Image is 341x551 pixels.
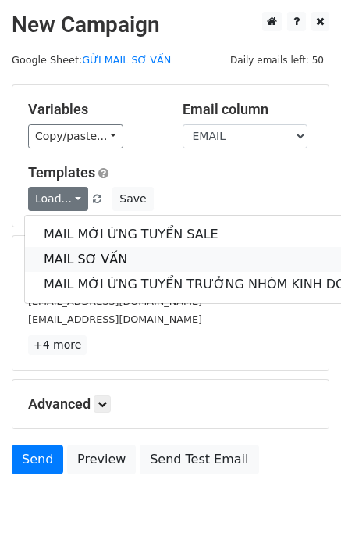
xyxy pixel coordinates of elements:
small: Google Sheet: [12,54,171,66]
iframe: Chat Widget [263,476,341,551]
h5: Variables [28,101,159,118]
a: GỬI MAIL SƠ VẤN [82,54,171,66]
button: Save [112,187,153,211]
a: +4 more [28,335,87,355]
a: Templates [28,164,95,181]
h5: Email column [183,101,314,118]
a: Send [12,445,63,474]
span: Daily emails left: 50 [225,52,329,69]
h5: Advanced [28,395,313,413]
a: Copy/paste... [28,124,123,148]
a: Preview [67,445,136,474]
a: Send Test Email [140,445,258,474]
small: [EMAIL_ADDRESS][DOMAIN_NAME] [28,313,202,325]
h2: New Campaign [12,12,329,38]
a: Daily emails left: 50 [225,54,329,66]
a: Load... [28,187,88,211]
